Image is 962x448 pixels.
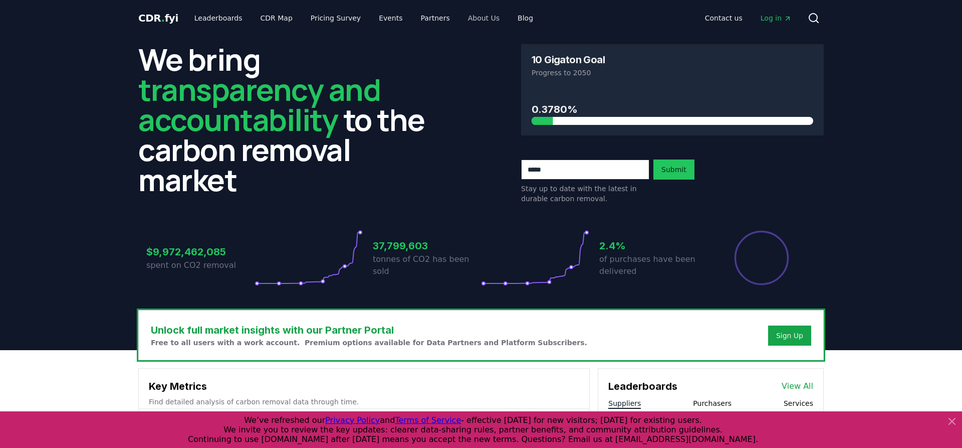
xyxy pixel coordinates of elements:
span: Log in [761,13,792,23]
button: Suppliers [608,398,641,408]
a: Events [371,9,410,27]
a: CDR.fyi [138,11,178,25]
h3: $9,972,462,085 [146,244,255,259]
h3: 37,799,603 [373,238,481,253]
h3: Unlock full market insights with our Partner Portal [151,323,587,338]
p: Progress to 2050 [532,68,813,78]
h3: 0.3780% [532,102,813,117]
p: spent on CO2 removal [146,259,255,271]
a: Partners [413,9,458,27]
a: Sign Up [776,331,803,341]
a: CDR Map [253,9,301,27]
a: Contact us [697,9,751,27]
p: Stay up to date with the latest in durable carbon removal. [521,184,649,204]
span: CDR fyi [138,12,178,24]
p: tonnes of CO2 has been sold [373,253,481,277]
p: of purchases have been delivered [599,253,707,277]
a: Blog [510,9,541,27]
h3: 2.4% [599,238,707,253]
button: Submit [653,160,694,180]
span: transparency and accountability [138,69,380,140]
h2: We bring to the carbon removal market [138,44,441,195]
div: Percentage of sales delivered [734,230,790,286]
button: Purchasers [693,398,732,408]
a: About Us [460,9,508,27]
nav: Main [186,9,541,27]
a: Log in [753,9,800,27]
p: Free to all users with a work account. Premium options available for Data Partners and Platform S... [151,338,587,348]
p: Find detailed analysis of carbon removal data through time. [149,397,579,407]
a: Leaderboards [186,9,251,27]
h3: Leaderboards [608,379,677,394]
button: Services [784,398,813,408]
nav: Main [697,9,800,27]
a: Pricing Survey [303,9,369,27]
h3: 10 Gigaton Goal [532,55,605,65]
span: . [161,12,165,24]
h3: Key Metrics [149,379,579,394]
button: Sign Up [768,326,811,346]
a: View All [782,380,813,392]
